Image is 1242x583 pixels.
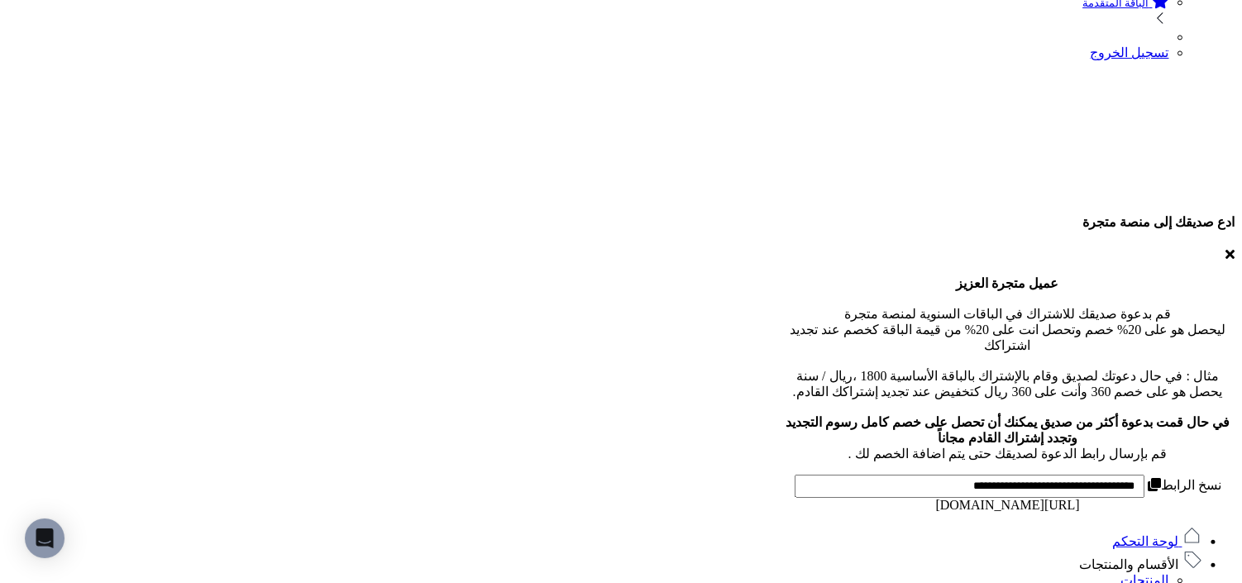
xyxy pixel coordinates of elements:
label: نسخ الرابط [1145,472,1222,492]
div: [URL][DOMAIN_NAME] [781,498,1235,513]
span: لوحة التحكم [1113,534,1179,548]
p: قم بدعوة صديقك للاشتراك في الباقات السنوية لمنصة متجرة ليحصل هو على 20% خصم وتحصل انت على 20% من ... [781,275,1235,461]
h4: ادع صديقك إلى منصة متجرة [781,214,1235,230]
span: الأقسام والمنتجات [1080,557,1179,571]
a: لوحة التحكم [1113,534,1202,548]
a: تسجيل الخروج [1091,45,1169,60]
div: Open Intercom Messenger [25,518,64,558]
b: في حال قمت بدعوة أكثر من صديق يمكنك أن تحصل على خصم كامل رسوم التجديد وتجدد إشتراك القادم مجاناً [786,415,1230,445]
b: عميل متجرة العزيز [957,276,1059,290]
